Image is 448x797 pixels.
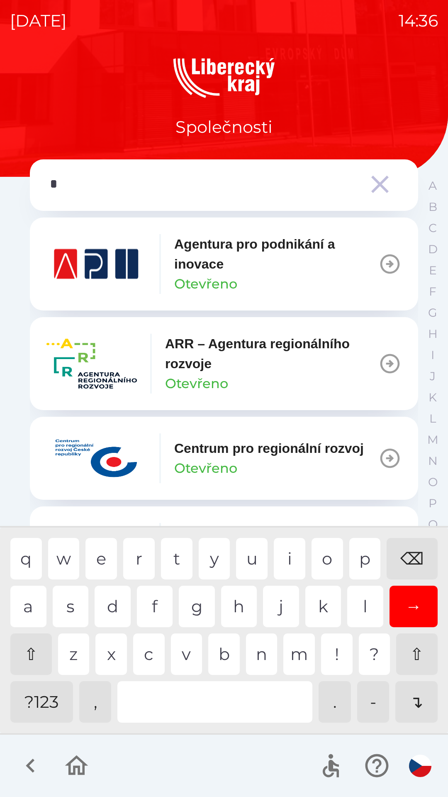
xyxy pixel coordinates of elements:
[30,506,418,619] button: Eurocentrum [GEOGRAPHIC_DATA] Direct [GEOGRAPHIC_DATA]Otevřeno
[429,263,437,278] p: E
[429,390,437,405] p: K
[174,523,378,583] p: Eurocentrum [GEOGRAPHIC_DATA] Direct [GEOGRAPHIC_DATA]
[422,302,443,323] button: G
[46,339,137,389] img: 157ba001-05af-4362-8ba6-6f64d3b6f433.png
[422,514,443,535] button: Q
[422,408,443,429] button: L
[422,218,443,239] button: C
[422,260,443,281] button: E
[422,281,443,302] button: F
[422,196,443,218] button: B
[174,458,237,478] p: Otevřeno
[30,317,418,410] button: ARR – Agentura regionálního rozvojeOtevřeno
[30,58,418,98] img: Logo
[422,472,443,493] button: O
[427,433,438,447] p: M
[429,221,437,235] p: C
[165,374,228,394] p: Otevřeno
[30,417,418,500] button: Centrum pro regionální rozvojOtevřeno
[399,8,438,33] p: 14:36
[429,411,436,426] p: L
[46,433,146,483] img: 68df2704-ae73-4634-9931-9f67bcfb2c74.jpg
[429,178,437,193] p: A
[422,345,443,366] button: I
[428,242,438,257] p: D
[422,429,443,450] button: M
[428,306,437,320] p: G
[422,366,443,387] button: J
[46,239,146,289] img: 8cbcfca4-daf3-4cd6-a4bc-9a520cce8152.png
[428,475,438,489] p: O
[30,218,418,310] button: Agentura pro podnikání a inovaceOtevřeno
[431,348,434,362] p: I
[422,387,443,408] button: K
[174,274,237,294] p: Otevřeno
[10,8,67,33] p: [DATE]
[429,496,437,511] p: P
[422,450,443,472] button: N
[174,234,378,274] p: Agentura pro podnikání a inovace
[422,239,443,260] button: D
[174,438,364,458] p: Centrum pro regionální rozvoj
[428,454,438,468] p: N
[175,115,273,139] p: Společnosti
[428,517,438,532] p: Q
[429,200,437,214] p: B
[428,327,438,341] p: H
[422,175,443,196] button: A
[422,323,443,345] button: H
[429,284,436,299] p: F
[422,493,443,514] button: P
[409,755,431,777] img: cs flag
[430,369,436,384] p: J
[165,334,378,374] p: ARR – Agentura regionálního rozvoje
